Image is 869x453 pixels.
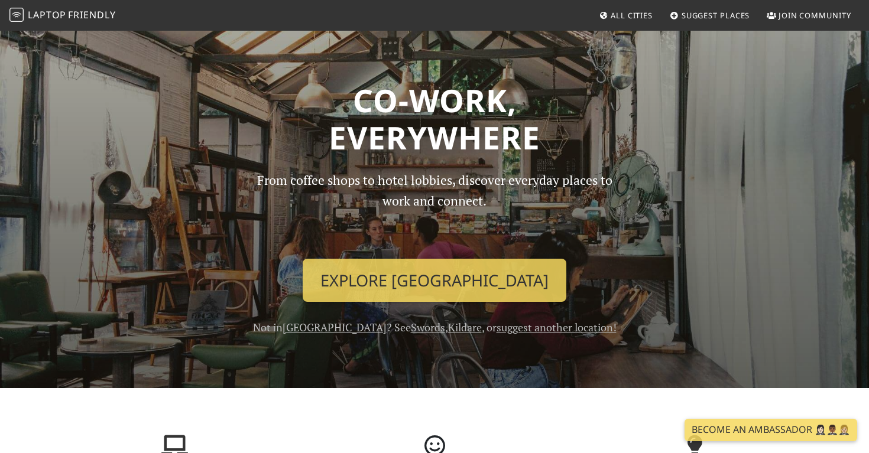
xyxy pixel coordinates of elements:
[411,320,445,334] a: Swords
[448,320,482,334] a: Kildare
[28,8,66,21] span: Laptop
[665,5,755,26] a: Suggest Places
[685,419,857,441] a: Become an Ambassador 🤵🏻‍♀️🤵🏾‍♂️🤵🏼‍♀️
[682,10,750,21] span: Suggest Places
[779,10,851,21] span: Join Community
[68,8,115,21] span: Friendly
[762,5,856,26] a: Join Community
[594,5,657,26] a: All Cities
[611,10,653,21] span: All Cities
[253,320,617,334] span: Not in ? See , , or
[9,8,24,22] img: LaptopFriendly
[247,170,622,249] p: From coffee shops to hotel lobbies, discover everyday places to work and connect.
[497,320,617,334] a: suggest another location!
[9,5,116,26] a: LaptopFriendly LaptopFriendly
[51,82,818,157] h1: Co-work, Everywhere
[283,320,387,334] a: [GEOGRAPHIC_DATA]
[303,259,566,302] a: Explore [GEOGRAPHIC_DATA]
